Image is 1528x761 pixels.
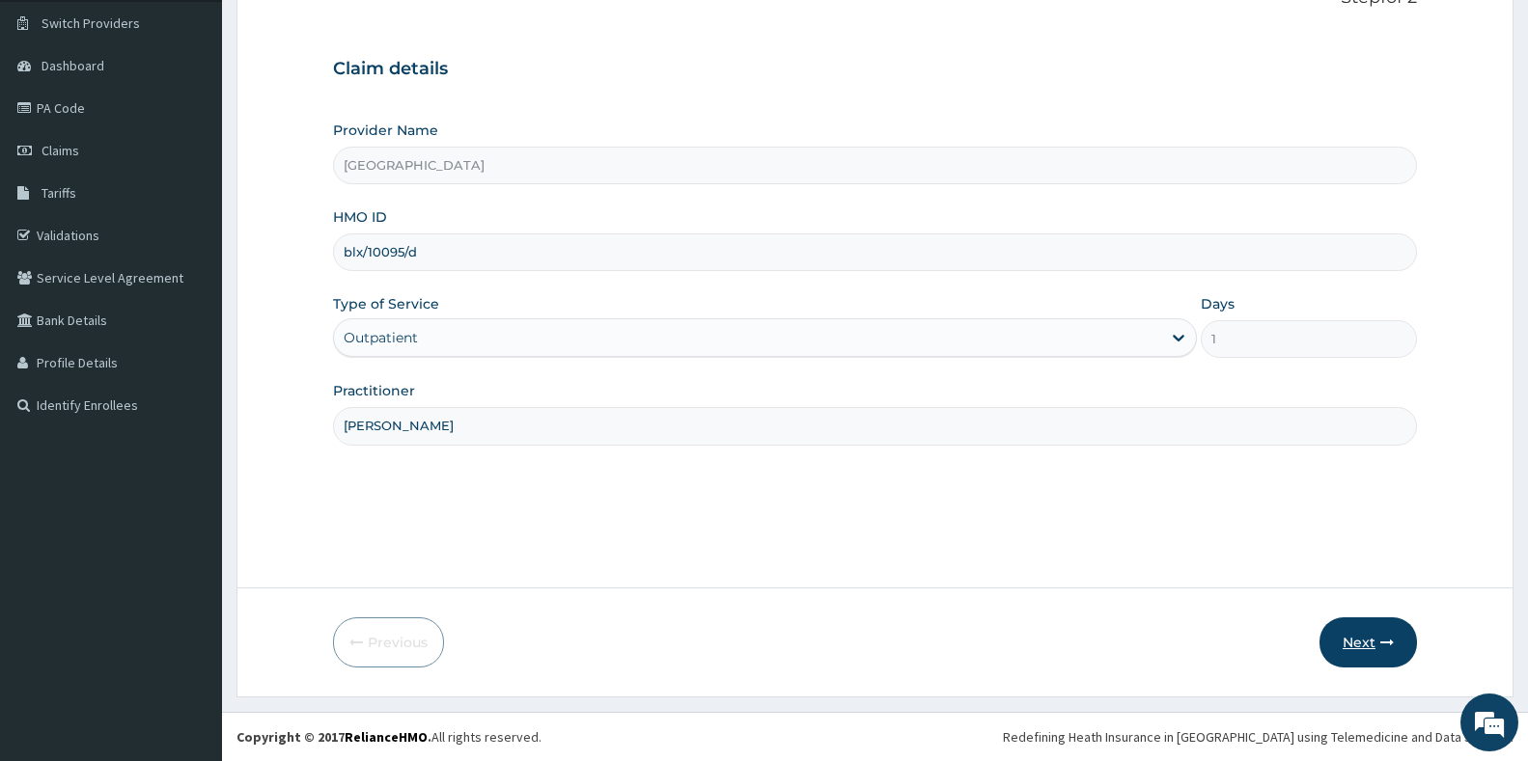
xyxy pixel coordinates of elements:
[333,294,439,313] label: Type of Service
[236,728,431,746] strong: Copyright © 2017 .
[1003,727,1514,747] div: Redefining Heath Insurance in [GEOGRAPHIC_DATA] using Telemedicine and Data Science!
[1201,294,1235,313] label: Days
[333,59,1417,80] h3: Claim details
[42,184,76,202] span: Tariffs
[1320,617,1417,667] button: Next
[112,243,266,438] span: We're online!
[333,207,387,227] label: HMO ID
[36,96,78,145] img: d_794563401_company_1708531726252_794563401
[345,728,428,746] a: RelianceHMO
[333,381,415,400] label: Practitioner
[100,108,324,133] div: Chat with us now
[42,142,79,159] span: Claims
[10,527,368,594] textarea: Type your message and hit 'Enter'
[317,10,363,56] div: Minimize live chat window
[333,407,1417,445] input: Enter Name
[333,617,444,667] button: Previous
[42,57,104,74] span: Dashboard
[42,14,140,32] span: Switch Providers
[333,121,438,140] label: Provider Name
[344,328,418,347] div: Outpatient
[333,233,1417,271] input: Enter HMO ID
[222,712,1528,761] footer: All rights reserved.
